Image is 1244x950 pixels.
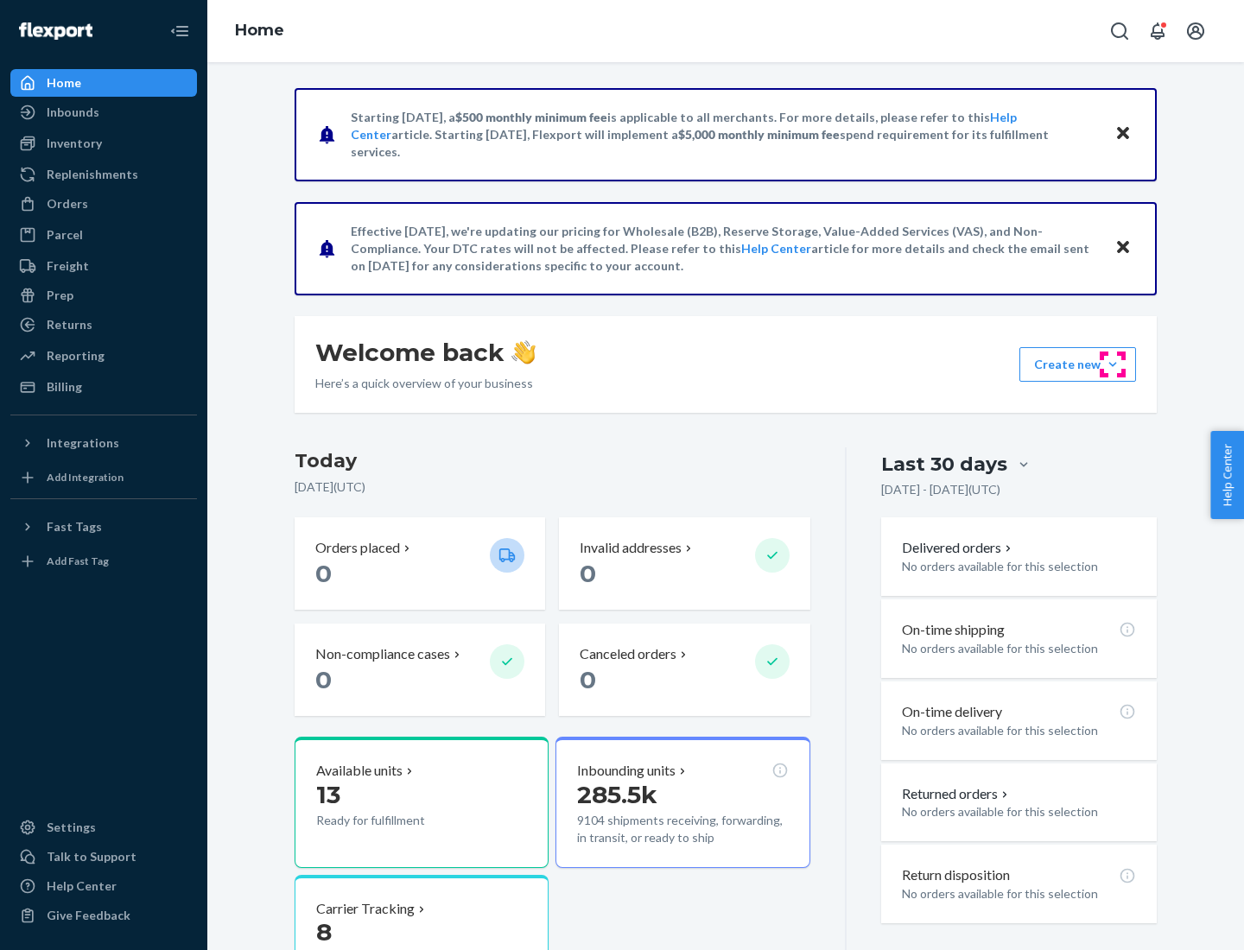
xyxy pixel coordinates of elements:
[902,558,1136,575] p: No orders available for this selection
[902,538,1015,558] button: Delivered orders
[47,166,138,183] div: Replenishments
[295,447,810,475] h3: Today
[315,375,536,392] p: Here’s a quick overview of your business
[47,907,130,924] div: Give Feedback
[902,640,1136,657] p: No orders available for this selection
[10,464,197,491] a: Add Integration
[10,843,197,871] a: Talk to Support
[10,311,197,339] a: Returns
[47,316,92,333] div: Returns
[1112,236,1134,261] button: Close
[1112,122,1134,147] button: Close
[10,814,197,841] a: Settings
[47,848,136,865] div: Talk to Support
[351,109,1098,161] p: Starting [DATE], a is applicable to all merchants. For more details, please refer to this article...
[555,737,809,868] button: Inbounding units285.5k9104 shipments receiving, forwarding, in transit, or ready to ship
[315,644,450,664] p: Non-compliance cases
[47,195,88,212] div: Orders
[455,110,607,124] span: $500 monthly minimum fee
[47,877,117,895] div: Help Center
[10,130,197,157] a: Inventory
[10,429,197,457] button: Integrations
[47,819,96,836] div: Settings
[1140,14,1175,48] button: Open notifications
[47,347,105,364] div: Reporting
[741,241,811,256] a: Help Center
[678,127,840,142] span: $5,000 monthly minimum fee
[316,917,332,947] span: 8
[577,780,657,809] span: 285.5k
[47,74,81,92] div: Home
[1210,431,1244,519] button: Help Center
[19,22,92,40] img: Flexport logo
[580,559,596,588] span: 0
[10,190,197,218] a: Orders
[47,434,119,452] div: Integrations
[902,722,1136,739] p: No orders available for this selection
[10,221,197,249] a: Parcel
[47,104,99,121] div: Inbounds
[10,373,197,401] a: Billing
[559,517,809,610] button: Invalid addresses 0
[10,98,197,126] a: Inbounds
[577,812,788,846] p: 9104 shipments receiving, forwarding, in transit, or ready to ship
[47,287,73,304] div: Prep
[351,223,1098,275] p: Effective [DATE], we're updating our pricing for Wholesale (B2B), Reserve Storage, Value-Added Se...
[577,761,676,781] p: Inbounding units
[10,69,197,97] a: Home
[902,803,1136,820] p: No orders available for this selection
[580,665,596,694] span: 0
[10,902,197,929] button: Give Feedback
[580,644,676,664] p: Canceled orders
[902,784,1012,804] button: Returned orders
[559,624,809,716] button: Canceled orders 0
[315,559,332,588] span: 0
[47,554,109,568] div: Add Fast Tag
[580,538,682,558] p: Invalid addresses
[316,761,403,781] p: Available units
[511,340,536,364] img: hand-wave emoji
[162,14,197,48] button: Close Navigation
[47,518,102,535] div: Fast Tags
[1178,14,1213,48] button: Open account menu
[10,161,197,188] a: Replenishments
[47,226,83,244] div: Parcel
[315,665,332,694] span: 0
[10,513,197,541] button: Fast Tags
[10,342,197,370] a: Reporting
[902,702,1002,722] p: On-time delivery
[295,478,810,496] p: [DATE] ( UTC )
[221,6,298,56] ol: breadcrumbs
[235,21,284,40] a: Home
[47,470,124,484] div: Add Integration
[315,337,536,368] h1: Welcome back
[316,812,476,829] p: Ready for fulfillment
[316,899,415,919] p: Carrier Tracking
[10,872,197,900] a: Help Center
[316,780,340,809] span: 13
[47,135,102,152] div: Inventory
[47,378,82,396] div: Billing
[10,548,197,575] a: Add Fast Tag
[881,481,1000,498] p: [DATE] - [DATE] ( UTC )
[295,737,549,868] button: Available units13Ready for fulfillment
[902,620,1005,640] p: On-time shipping
[1019,347,1136,382] button: Create new
[295,624,545,716] button: Non-compliance cases 0
[10,252,197,280] a: Freight
[315,538,400,558] p: Orders placed
[47,257,89,275] div: Freight
[881,451,1007,478] div: Last 30 days
[902,865,1010,885] p: Return disposition
[10,282,197,309] a: Prep
[1102,14,1137,48] button: Open Search Box
[902,885,1136,902] p: No orders available for this selection
[295,517,545,610] button: Orders placed 0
